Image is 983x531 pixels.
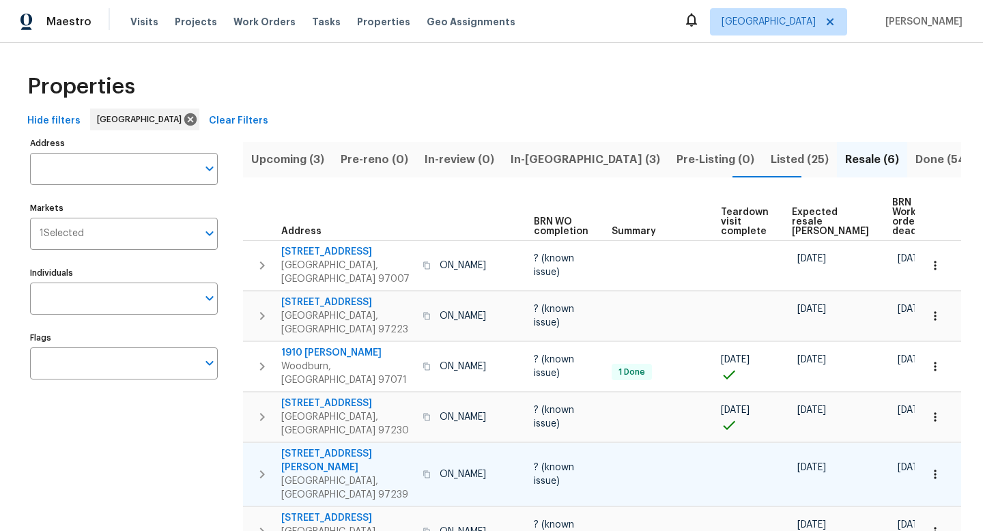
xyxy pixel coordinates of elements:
span: 1 Selected [40,228,84,240]
span: Maestro [46,15,91,29]
span: [DATE] [797,520,826,530]
span: 1910 [PERSON_NAME] [281,346,414,360]
span: Projects [175,15,217,29]
label: Flags [30,334,218,342]
span: Woodburn, [GEOGRAPHIC_DATA] 97071 [281,360,414,387]
span: Properties [357,15,410,29]
span: [PERSON_NAME] [414,362,486,371]
span: Teardown visit complete [721,207,769,236]
span: [GEOGRAPHIC_DATA] [722,15,816,29]
button: Clear Filters [203,109,274,134]
span: Clear Filters [209,113,268,130]
span: [GEOGRAPHIC_DATA], [GEOGRAPHIC_DATA] 97239 [281,474,414,502]
span: Summary [612,227,656,236]
span: Pre-Listing (0) [676,150,754,169]
span: BRN Work order deadline [892,198,935,236]
label: Markets [30,204,218,212]
span: [PERSON_NAME] [414,412,486,422]
span: In-[GEOGRAPHIC_DATA] (3) [511,150,660,169]
span: ? (known issue) [534,304,574,328]
span: [STREET_ADDRESS] [281,397,414,410]
span: [DATE] [898,520,926,530]
label: Address [30,139,218,147]
span: [PERSON_NAME] [880,15,963,29]
span: [DATE] [898,355,926,364]
span: Tasks [312,17,341,27]
span: ? (known issue) [534,405,574,429]
span: [STREET_ADDRESS] [281,511,414,525]
button: Open [200,354,219,373]
button: Open [200,159,219,178]
button: Open [200,289,219,308]
span: [STREET_ADDRESS][PERSON_NAME] [281,447,414,474]
span: [DATE] [797,304,826,314]
span: ? (known issue) [534,463,574,486]
span: [GEOGRAPHIC_DATA], [GEOGRAPHIC_DATA] 97230 [281,410,414,437]
span: [GEOGRAPHIC_DATA], [GEOGRAPHIC_DATA] 97223 [281,309,414,336]
span: [DATE] [898,254,926,263]
span: [GEOGRAPHIC_DATA] [97,113,187,126]
span: In-review (0) [425,150,494,169]
span: Done (548) [915,150,978,169]
button: Hide filters [22,109,86,134]
span: [DATE] [898,463,926,472]
span: Address [281,227,322,236]
span: [GEOGRAPHIC_DATA], [GEOGRAPHIC_DATA] 97007 [281,259,414,286]
span: Listed (25) [771,150,829,169]
span: Expected resale [PERSON_NAME] [792,207,869,236]
div: [GEOGRAPHIC_DATA] [90,109,199,130]
span: [DATE] [721,355,750,364]
span: [STREET_ADDRESS] [281,296,414,309]
label: Individuals [30,269,218,277]
span: Pre-reno (0) [341,150,408,169]
span: Resale (6) [845,150,899,169]
span: BRN WO completion [534,217,588,236]
span: [DATE] [797,463,826,472]
span: [DATE] [898,405,926,415]
span: [STREET_ADDRESS] [281,245,414,259]
span: [DATE] [898,304,926,314]
span: [DATE] [797,254,826,263]
span: [PERSON_NAME] [414,261,486,270]
span: Properties [27,80,135,94]
span: ? (known issue) [534,254,574,277]
span: [PERSON_NAME] [414,311,486,321]
span: 1 Done [613,367,651,378]
button: Open [200,224,219,243]
span: [DATE] [721,405,750,415]
span: Work Orders [233,15,296,29]
span: [PERSON_NAME] [414,470,486,479]
span: [DATE] [797,355,826,364]
span: Geo Assignments [427,15,515,29]
span: Hide filters [27,113,81,130]
span: Visits [130,15,158,29]
span: Upcoming (3) [251,150,324,169]
span: [DATE] [797,405,826,415]
span: ? (known issue) [534,355,574,378]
